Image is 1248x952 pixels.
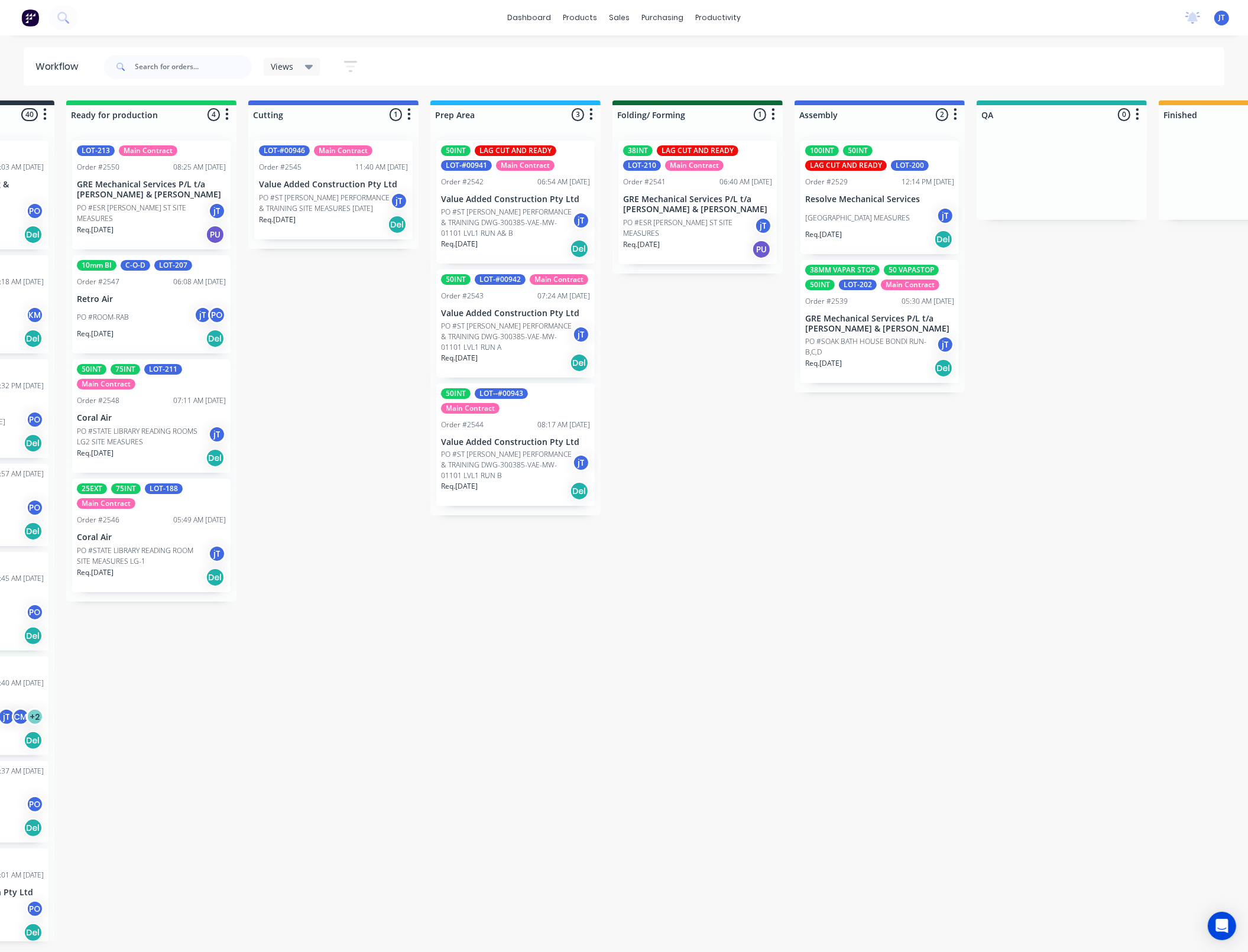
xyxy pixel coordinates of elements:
div: KM [26,306,44,324]
span: JT [1218,12,1225,23]
div: Order #2546 [77,515,119,525]
div: Order #2548 [77,395,119,406]
div: LAG CUT AND READY [805,160,887,171]
p: Coral Air [77,413,226,423]
a: dashboard [501,9,557,27]
div: Del [570,239,589,258]
div: 10mm BI [77,260,116,271]
div: LOT-#00946 [259,145,310,156]
div: LOT-202 [839,280,877,290]
div: sales [603,9,636,27]
div: LOT-188 [145,483,183,494]
div: jT [936,336,954,353]
div: Order #2550 [77,162,119,173]
div: 08:25 AM [DATE] [173,162,226,173]
div: 50INTLOT-#00942Main ContractOrder #254307:24 AM [DATE]Value Added Construction Pty LtdPO #ST [PER... [436,269,595,378]
div: 06:54 AM [DATE] [537,177,590,187]
div: 75INT [111,364,140,375]
p: Req. [DATE] [441,481,478,492]
div: Main Contract [77,498,135,509]
div: Order #2542 [441,177,484,187]
div: LOT-213Main ContractOrder #255008:25 AM [DATE]GRE Mechanical Services P/L t/a [PERSON_NAME] & [PE... [72,141,231,249]
div: Main Contract [119,145,177,156]
div: LOT-210 [623,160,661,171]
div: LOT-#00942 [475,274,526,285]
div: jT [208,545,226,563]
div: Del [24,923,43,942]
p: PO #ST [PERSON_NAME] PERFORMANCE & TRAINING DWG-300385-VAE-MW-01101 LVL1 RUN A [441,321,572,353]
div: Del [388,215,407,234]
div: 11:40 AM [DATE] [355,162,408,173]
p: Req. [DATE] [441,239,478,249]
p: PO #SOAK BATH HOUSE BONDI RUN- B,C,D [805,336,936,358]
div: Del [934,230,953,249]
div: Workflow [35,60,84,74]
div: 38MM VAPAR STOP [805,265,880,275]
div: Del [24,329,43,348]
div: Main Contract [665,160,724,171]
div: Main Contract [530,274,588,285]
div: jT [390,192,408,210]
p: PO #STATE LIBRARY READING ROOMS LG2 SITE MEASURES [77,426,208,447]
div: PO [26,603,44,621]
p: Req. [DATE] [77,225,114,235]
div: 25EXT75INTLOT-188Main ContractOrder #254605:49 AM [DATE]Coral AirPO #STATE LIBRARY READING ROOM S... [72,479,231,592]
div: Del [570,482,589,501]
p: Value Added Construction Pty Ltd [441,308,590,319]
div: 38INTLAG CUT AND READYLOT-210Main ContractOrder #254106:40 AM [DATE]GRE Mechanical Services P/L t... [618,141,777,264]
p: PO #ST [PERSON_NAME] PERFORMANCE & TRAINING DWG-300385-VAE-MW-01101 LVL1 RUN B [441,449,572,481]
div: Main Contract [881,280,939,290]
div: purchasing [636,9,689,27]
div: LOT-#00946Main ContractOrder #254511:40 AM [DATE]Value Added Construction Pty LtdPO #ST [PERSON_N... [254,141,413,239]
div: Del [570,353,589,372]
p: Req. [DATE] [805,358,842,369]
div: Del [206,568,225,587]
span: Views [271,60,293,73]
div: Order #2541 [623,177,666,187]
div: 50INT [843,145,873,156]
p: Req. [DATE] [623,239,660,250]
div: PU [752,240,771,259]
div: jT [194,306,212,324]
div: + 2 [26,708,44,726]
p: GRE Mechanical Services P/L t/a [PERSON_NAME] & [PERSON_NAME] [805,314,954,334]
div: jT [208,425,226,443]
div: 08:17 AM [DATE] [537,420,590,430]
div: LOT-200 [891,160,929,171]
div: PO [208,306,226,324]
div: LAG CUT AND READY [657,145,738,156]
div: 07:11 AM [DATE] [173,395,226,406]
div: 06:08 AM [DATE] [173,277,226,287]
div: jT [208,202,226,220]
p: PO #ESR [PERSON_NAME] ST SITE MEASURES [623,217,754,239]
div: PO [26,795,44,813]
div: Del [24,434,43,453]
div: Order #2543 [441,291,484,301]
div: Del [206,329,225,348]
div: 50INT [805,280,835,290]
p: PO #ROOM-RAB [77,312,129,323]
p: Req. [DATE] [77,329,114,339]
div: Del [24,225,43,244]
div: 75INT [111,483,141,494]
div: productivity [689,9,747,27]
p: PO #ST [PERSON_NAME] PERFORMANCE & TRAINING DWG-300385-VAE-MW-01101 LVL1 RUN A& B [441,207,572,239]
div: Order #2539 [805,296,848,307]
p: PO #STATE LIBRARY READING ROOM SITE MEASURES LG-1 [77,545,208,567]
p: [GEOGRAPHIC_DATA] MEASURES [805,213,910,223]
img: Factory [21,9,39,27]
div: LOT--#00943 [475,388,528,399]
div: Del [206,449,225,467]
div: LOT-#00941 [441,160,492,171]
div: CM [12,708,30,726]
div: Main Contract [496,160,555,171]
div: 100INT [805,145,839,156]
p: Req. [DATE] [77,567,114,578]
div: jT [572,326,590,343]
div: 50INT [441,388,471,399]
div: Main Contract [77,379,135,389]
p: Value Added Construction Pty Ltd [441,437,590,447]
div: PO [26,411,44,428]
div: 50INT75INTLOT-211Main ContractOrder #254807:11 AM [DATE]Coral AirPO #STATE LIBRARY READING ROOMS ... [72,359,231,473]
div: Main Contract [314,145,372,156]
